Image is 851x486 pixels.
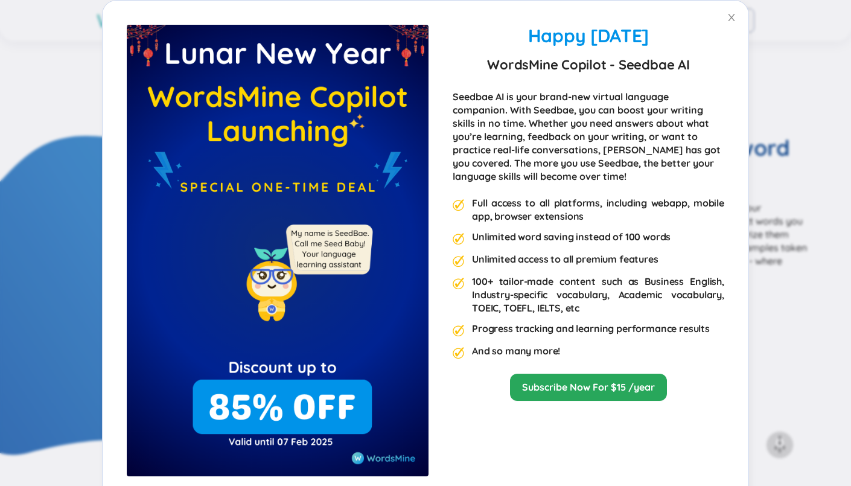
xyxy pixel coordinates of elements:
div: Seedbae AI is your brand-new virtual language companion. With Seedbae, you can boost your writing... [453,90,724,183]
button: Close [715,1,748,34]
img: premium [453,278,465,290]
img: premium [453,233,465,245]
img: premium [453,199,465,211]
img: premium [127,25,429,476]
div: And so many more! [472,344,560,359]
a: Subscribe Now For $15 /year [522,380,655,394]
strong: WordsMine Copilot - Seedbae AI [487,54,689,75]
span: close [727,13,736,22]
img: premium [453,255,465,267]
div: Unlimited word saving instead of 100 words [472,230,671,245]
div: Progress tracking and learning performance results [472,322,710,337]
div: Unlimited access to all premium features [472,252,658,267]
img: premium [453,325,465,337]
div: 100+ tailor-made content such as Business English, Industry-specific vocabulary, Academic vocabul... [472,275,724,315]
div: Full access to all platforms, including webapp, mobile app, browser extensions [472,196,724,223]
img: premium [453,347,465,359]
span: Happy [DATE] [528,24,649,47]
button: Subscribe Now For $15 /year [510,374,667,401]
